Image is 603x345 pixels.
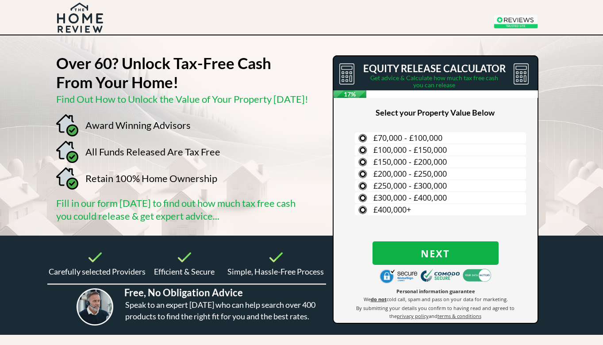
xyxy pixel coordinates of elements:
[373,156,447,167] span: £150,000 - £200,000
[373,204,411,215] span: £400,000+
[85,146,220,158] span: All Funds Released Are Tax Free
[397,312,429,319] a: privacy policy
[56,93,308,105] span: Find Out How to Unlock the Value of Your Property [DATE]!
[356,305,515,319] span: By submitting your details you confirm to having read and agreed to the
[397,313,429,319] span: privacy policy
[56,197,296,222] span: Fill in our form [DATE] to find out how much tax free cash you could release & get expert advice...
[56,54,271,91] strong: Over 60? Unlock Tax-Free Cash From Your Home!
[49,267,146,276] span: Carefully selected Providers
[373,180,447,191] span: £250,000 - £300,000
[370,74,498,89] span: Get advice & Calculate how much tax free cash you can release
[125,300,315,321] span: Speak to an expert [DATE] who can help search over 400 products to find the right fit for you and...
[438,313,481,319] span: terms & conditions
[376,108,495,117] span: Select your Property Value Below
[154,267,215,276] span: Efficient & Secure
[429,313,438,319] span: and
[396,288,475,295] span: Personal information guarantee
[373,144,447,155] span: £100,000 - £150,000
[124,287,243,298] span: Free, No Obligation Advice
[438,312,481,319] a: terms & conditions
[373,248,499,259] span: Next
[371,296,387,302] strong: do not
[227,267,324,276] span: Simple, Hassle-Free Process
[373,132,442,143] span: £70,000 - £100,000
[373,192,447,203] span: £300,000 - £400,000
[373,168,447,179] span: £200,000 - £250,000
[85,119,191,131] span: Award Winning Advisors
[363,62,506,74] span: EQUITY RELEASE CALCULATOR
[364,296,508,302] span: We cold call, spam and pass on your data for marketing.
[333,90,366,98] span: 17%
[373,241,499,265] button: Next
[85,172,217,184] span: Retain 100% Home Ownership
